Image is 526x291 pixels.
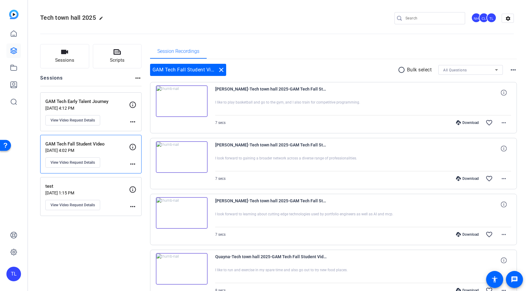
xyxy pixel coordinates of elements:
img: thumb-nail [156,253,208,285]
div: GAM Tech Fall Student Video [150,64,226,76]
mat-icon: more_horiz [500,231,507,238]
div: Download [453,232,482,237]
mat-icon: radio_button_unchecked [398,66,407,74]
ngx-avatar: Timothy Laurie [486,13,497,23]
mat-icon: more_horiz [129,160,136,168]
mat-icon: more_horiz [129,118,136,125]
span: [PERSON_NAME]-Tech town hall 2025-GAM Tech Fall Student Video-1758551965762-webcam [215,197,328,212]
span: View Video Request Details [51,118,95,123]
mat-icon: more_horiz [510,66,517,74]
mat-icon: more_horiz [134,74,142,82]
button: Scripts [93,44,142,68]
div: TL [486,13,496,23]
mat-icon: accessibility [491,276,498,283]
input: Search [405,15,460,22]
mat-icon: more_horiz [129,203,136,210]
mat-icon: favorite_border [486,231,493,238]
div: Download [453,120,482,125]
ngx-avatar: Catherine Li [479,13,489,23]
span: 7 secs [215,121,226,125]
span: View Video Request Details [51,203,95,207]
img: thumb-nail [156,141,208,173]
span: Quayna-Tech town hall 2025-GAM Tech Fall Student Video-1758203049763-webcam [215,253,328,268]
span: View Video Request Details [51,160,95,165]
p: [DATE] 1:15 PM [45,190,129,195]
span: Session Recordings [157,49,199,54]
mat-icon: message [511,276,518,283]
div: TL [6,267,21,281]
span: Scripts [110,57,124,64]
button: Sessions [40,44,89,68]
p: GAM Tech Fall Student Video [45,141,129,148]
span: Tech town hall 2025 [40,14,96,21]
img: blue-gradient.svg [9,10,19,19]
div: NH [471,13,481,23]
p: test [45,183,129,190]
p: Bulk select [407,66,432,74]
p: [DATE] 4:12 PM [45,106,129,111]
div: Download [453,176,482,181]
mat-icon: favorite_border [486,175,493,182]
mat-icon: edit [99,16,106,23]
span: [PERSON_NAME]-Tech town hall 2025-GAM Tech Fall Student Video-1758552153331-webcam [215,85,328,100]
button: View Video Request Details [45,157,100,168]
span: Sessions [55,57,74,64]
p: [DATE] 4:02 PM [45,148,129,153]
span: 7 secs [215,176,226,181]
mat-icon: more_horiz [500,119,507,126]
span: All Questions [443,68,467,72]
mat-icon: close [218,66,225,74]
h2: Sessions [40,74,63,86]
img: thumb-nail [156,197,208,229]
div: CL [479,13,489,23]
span: 7 secs [215,232,226,237]
img: thumb-nail [156,85,208,117]
button: View Video Request Details [45,200,100,210]
span: [PERSON_NAME]-Tech town hall 2025-GAM Tech Fall Student Video-1758552012234-webcam [215,141,328,156]
mat-icon: more_horiz [500,175,507,182]
p: GAM Tech Early Talent Journey [45,98,129,105]
mat-icon: settings [502,14,514,23]
mat-icon: favorite_border [486,119,493,126]
button: View Video Request Details [45,115,100,125]
ngx-avatar: Nancy Hanninen [471,13,482,23]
